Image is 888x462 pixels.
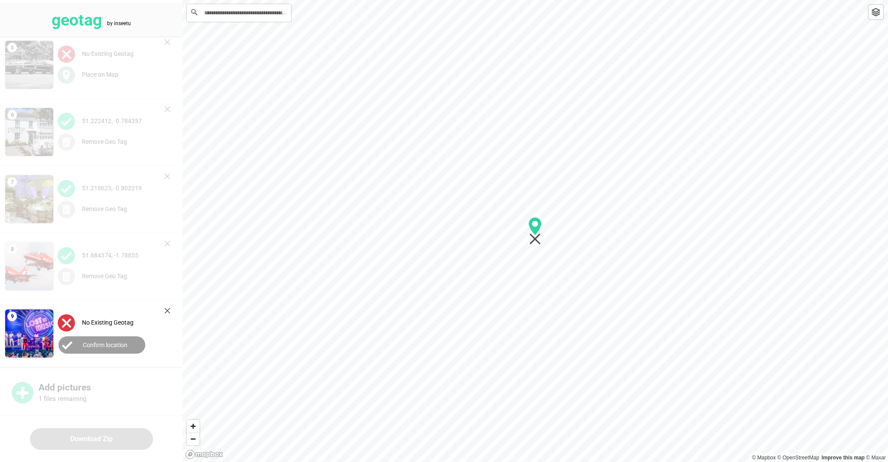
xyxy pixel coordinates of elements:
div: Map marker [529,217,542,245]
img: Z [5,309,53,358]
img: cross [164,308,170,314]
button: Confirm location [59,336,145,354]
a: Map feedback [822,455,865,461]
input: Search [187,4,291,22]
img: toggleLayer [872,8,880,16]
label: Confirm location [83,342,127,348]
a: Mapbox [752,455,776,461]
img: uploadImagesAlt [58,314,75,332]
a: Maxar [866,455,886,461]
a: Mapbox logo [185,449,223,459]
tspan: geotag [52,11,102,29]
span: 9 [7,312,17,321]
tspan: by inseetu [107,20,131,26]
label: No Existing Geotag [82,319,134,326]
button: Zoom in [187,420,199,433]
button: Zoom out [187,433,199,445]
a: OpenStreetMap [777,455,819,461]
